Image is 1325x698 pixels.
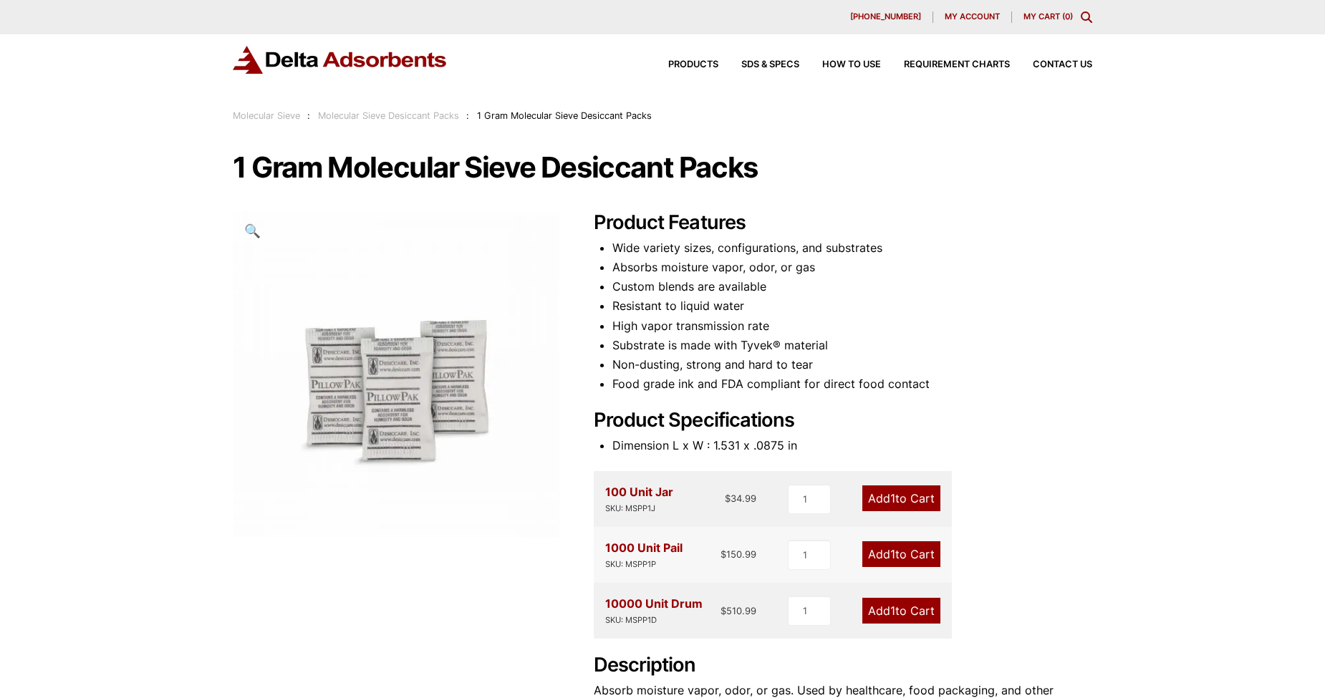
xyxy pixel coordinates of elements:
[862,541,940,567] a: Add1to Cart
[1065,11,1070,21] span: 0
[1033,60,1092,69] span: Contact Us
[741,60,799,69] span: SDS & SPECS
[890,604,895,618] span: 1
[721,605,756,616] bdi: 510.99
[612,238,1092,258] li: Wide variety sizes, configurations, and substrates
[466,110,469,121] span: :
[721,548,726,560] span: $
[612,296,1092,316] li: Resistant to liquid water
[244,223,261,238] span: 🔍
[605,594,703,627] div: 10000 Unit Drum
[668,60,718,69] span: Products
[233,110,300,121] a: Molecular Sieve
[718,60,799,69] a: SDS & SPECS
[233,211,272,251] a: View full-screen image gallery
[612,436,1092,455] li: Dimension L x W : 1.531 x .0875 in
[233,46,448,74] img: Delta Adsorbents
[307,110,310,121] span: :
[862,485,940,511] a: Add1to Cart
[605,502,673,515] div: SKU: MSPP1J
[725,493,731,504] span: $
[612,336,1092,355] li: Substrate is made with Tyvek® material
[721,605,726,616] span: $
[904,60,1010,69] span: Requirement Charts
[945,13,1000,21] span: My account
[799,60,881,69] a: How to Use
[881,60,1010,69] a: Requirement Charts
[822,60,881,69] span: How to Use
[721,548,756,560] bdi: 150.99
[594,654,1092,677] h2: Description
[933,11,1012,23] a: My account
[477,110,652,121] span: 1 Gram Molecular Sieve Desiccant Packs
[233,152,1092,183] h1: 1 Gram Molecular Sieve Desiccant Packs
[725,493,756,504] bdi: 34.99
[1023,11,1073,21] a: My Cart (0)
[605,614,703,627] div: SKU: MSPP1D
[594,409,1092,432] h2: Product Specifications
[850,13,921,21] span: [PHONE_NUMBER]
[605,483,673,515] div: 100 Unit Jar
[612,258,1092,277] li: Absorbs moisture vapor, odor, or gas
[1010,60,1092,69] a: Contact Us
[318,110,459,121] a: Molecular Sieve Desiccant Packs
[1081,11,1092,23] div: Toggle Modal Content
[839,11,933,23] a: [PHONE_NUMBER]
[890,491,895,505] span: 1
[645,60,718,69] a: Products
[605,558,683,571] div: SKU: MSPP1P
[612,355,1092,374] li: Non-dusting, strong and hard to tear
[612,316,1092,336] li: High vapor transmission rate
[890,547,895,561] span: 1
[605,538,683,571] div: 1000 Unit Pail
[862,598,940,624] a: Add1to Cart
[612,277,1092,296] li: Custom blends are available
[612,374,1092,394] li: Food grade ink and FDA compliant for direct food contact
[594,211,1092,235] h2: Product Features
